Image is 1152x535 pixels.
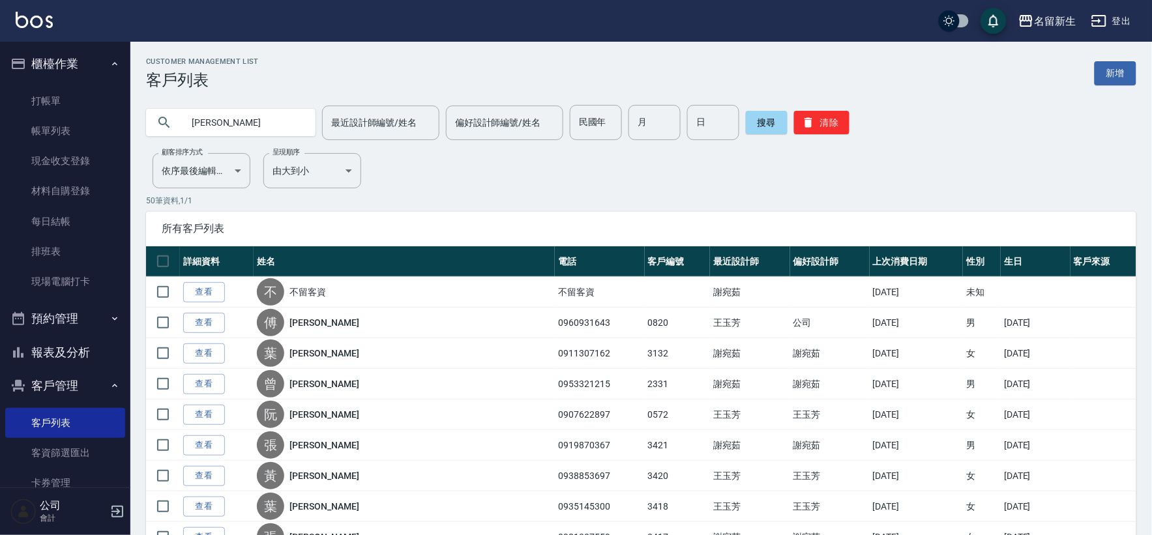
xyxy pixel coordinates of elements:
button: 登出 [1086,9,1136,33]
a: 查看 [183,374,225,394]
h5: 公司 [40,499,106,512]
button: save [981,8,1007,34]
a: 帳單列表 [5,116,125,146]
td: [DATE] [870,399,964,430]
a: 排班表 [5,237,125,267]
td: 男 [963,369,1001,399]
td: [DATE] [870,308,964,338]
th: 偏好設計師 [790,246,870,277]
td: [DATE] [870,461,964,491]
td: [DATE] [1001,399,1071,430]
td: 王玉芳 [710,399,790,430]
td: 0953321215 [555,369,644,399]
td: 王玉芳 [710,461,790,491]
td: 0935145300 [555,491,644,522]
a: 不留客資 [289,285,326,298]
th: 詳細資料 [180,246,254,277]
a: 客戶列表 [5,408,125,438]
td: 王玉芳 [790,399,870,430]
th: 客戶編號 [645,246,711,277]
td: 未知 [963,277,1001,308]
a: 查看 [183,313,225,333]
th: 客戶來源 [1071,246,1136,277]
td: 謝宛茹 [710,338,790,369]
td: [DATE] [870,491,964,522]
a: [PERSON_NAME] [289,439,359,452]
td: 謝宛茹 [790,338,870,369]
td: 0572 [645,399,711,430]
button: 搜尋 [746,111,788,134]
div: 曾 [257,370,284,398]
td: 2331 [645,369,711,399]
td: 3132 [645,338,711,369]
a: 卡券管理 [5,468,125,498]
p: 50 筆資料, 1 / 1 [146,195,1136,207]
td: [DATE] [1001,430,1071,461]
div: 黃 [257,462,284,489]
th: 最近設計師 [710,246,790,277]
button: 客戶管理 [5,369,125,403]
a: [PERSON_NAME] [289,316,359,329]
td: [DATE] [1001,308,1071,338]
a: [PERSON_NAME] [289,500,359,513]
td: 謝宛茹 [710,277,790,308]
div: 阮 [257,401,284,428]
td: [DATE] [870,369,964,399]
td: 0911307162 [555,338,644,369]
div: 依序最後編輯時間 [153,153,250,188]
td: 謝宛茹 [790,430,870,461]
a: 查看 [183,343,225,364]
td: 王玉芳 [790,491,870,522]
td: 謝宛茹 [790,369,870,399]
img: Logo [16,12,53,28]
td: 王玉芳 [710,308,790,338]
a: [PERSON_NAME] [289,408,359,421]
a: 查看 [183,405,225,425]
td: 3420 [645,461,711,491]
td: 公司 [790,308,870,338]
span: 所有客戶列表 [162,222,1121,235]
td: [DATE] [870,430,964,461]
a: 新增 [1095,61,1136,85]
button: 櫃檯作業 [5,47,125,81]
th: 生日 [1001,246,1071,277]
td: 0960931643 [555,308,644,338]
a: 查看 [183,435,225,455]
th: 姓名 [254,246,555,277]
td: [DATE] [870,338,964,369]
label: 顧客排序方式 [162,147,203,157]
td: 王玉芳 [790,461,870,491]
th: 電話 [555,246,644,277]
a: [PERSON_NAME] [289,469,359,482]
a: 打帳單 [5,86,125,116]
h3: 客戶列表 [146,71,259,89]
div: 葉 [257,493,284,520]
button: 報表及分析 [5,336,125,369]
div: 葉 [257,340,284,367]
div: 名留新生 [1034,13,1076,29]
td: 0919870367 [555,430,644,461]
div: 傅 [257,309,284,336]
td: 0938853697 [555,461,644,491]
div: 張 [257,431,284,459]
p: 會計 [40,512,106,524]
div: 不 [257,278,284,306]
a: 客資篩選匯出 [5,438,125,468]
td: 謝宛茹 [710,369,790,399]
td: 3421 [645,430,711,461]
td: 女 [963,461,1001,491]
img: Person [10,499,37,525]
td: 女 [963,399,1001,430]
a: 查看 [183,282,225,302]
button: 名留新生 [1013,8,1081,35]
a: [PERSON_NAME] [289,347,359,360]
a: [PERSON_NAME] [289,377,359,390]
h2: Customer Management List [146,57,259,66]
a: 材料自購登錄 [5,176,125,206]
td: 0907622897 [555,399,644,430]
th: 性別 [963,246,1001,277]
a: 查看 [183,466,225,486]
button: 預約管理 [5,302,125,336]
td: [DATE] [1001,491,1071,522]
td: [DATE] [1001,369,1071,399]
